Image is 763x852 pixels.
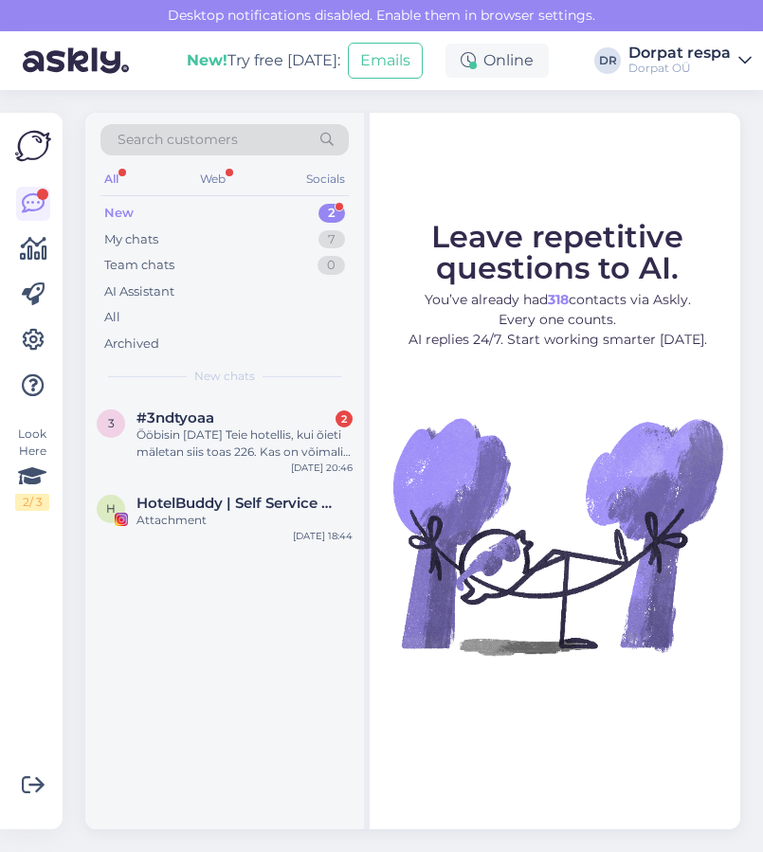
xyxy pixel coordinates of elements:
[104,282,174,301] div: AI Assistant
[291,461,353,475] div: [DATE] 20:46
[302,167,349,191] div: Socials
[100,167,122,191] div: All
[336,410,353,427] div: 2
[15,494,49,511] div: 2 / 3
[387,365,728,706] img: No Chat active
[194,368,255,385] span: New chats
[15,128,51,164] img: Askly Logo
[548,291,569,308] b: 318
[136,495,334,512] span: HotelBuddy | Self Service App for Hotel Guests
[136,512,353,529] div: Attachment
[104,204,134,223] div: New
[387,290,728,350] p: You’ve already had contacts via Askly. Every one counts. AI replies 24/7. Start working smarter [...
[196,167,229,191] div: Web
[187,49,340,72] div: Try free [DATE]:
[104,230,158,249] div: My chats
[628,45,752,76] a: Dorpat respaDorpat OÜ
[348,43,423,79] button: Emails
[136,426,353,461] div: Ööbisin [DATE] Teie hotellis, kui õieti mäletan siis toas 226. Kas on võimalik, et unustasin oma ...
[187,51,227,69] b: New!
[293,529,353,543] div: [DATE] 18:44
[136,409,214,426] span: #3ndtyoaa
[318,204,345,223] div: 2
[118,130,238,150] span: Search customers
[628,45,731,61] div: Dorpat respa
[318,230,345,249] div: 7
[594,47,621,74] div: DR
[628,61,731,76] div: Dorpat OÜ
[15,426,49,511] div: Look Here
[318,256,345,275] div: 0
[104,335,159,353] div: Archived
[445,44,549,78] div: Online
[104,256,174,275] div: Team chats
[108,416,115,430] span: 3
[431,218,683,286] span: Leave repetitive questions to AI.
[104,308,120,327] div: All
[106,501,116,516] span: H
